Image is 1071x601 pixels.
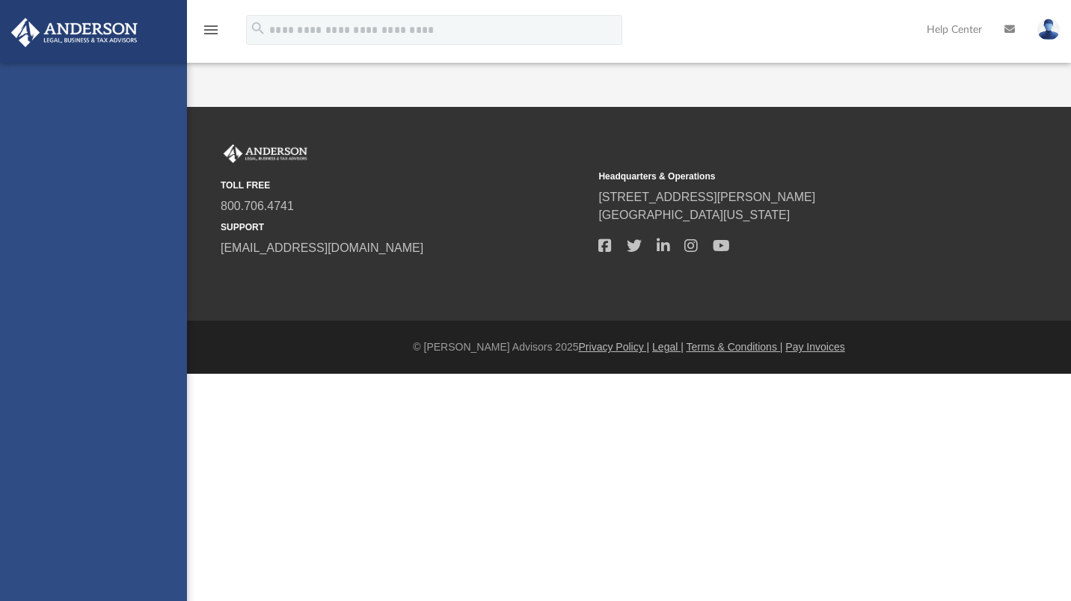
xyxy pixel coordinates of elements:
small: Headquarters & Operations [598,170,966,183]
img: User Pic [1037,19,1060,40]
a: Privacy Policy | [579,341,650,353]
a: menu [202,28,220,39]
a: [GEOGRAPHIC_DATA][US_STATE] [598,209,790,221]
i: search [250,20,266,37]
small: TOLL FREE [221,179,588,192]
a: Terms & Conditions | [687,341,783,353]
a: [EMAIL_ADDRESS][DOMAIN_NAME] [221,241,423,254]
a: [STREET_ADDRESS][PERSON_NAME] [598,191,815,203]
img: Anderson Advisors Platinum Portal [221,144,310,164]
i: menu [202,21,220,39]
div: © [PERSON_NAME] Advisors 2025 [187,339,1071,355]
small: SUPPORT [221,221,588,234]
a: Pay Invoices [785,341,844,353]
a: 800.706.4741 [221,200,294,212]
a: Legal | [652,341,684,353]
img: Anderson Advisors Platinum Portal [7,18,142,47]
